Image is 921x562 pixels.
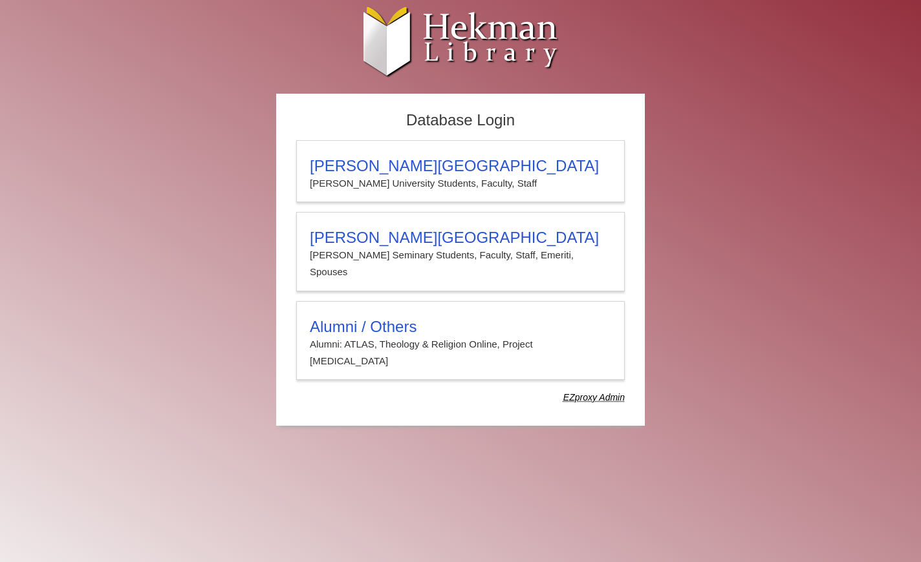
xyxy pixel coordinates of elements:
[563,392,625,402] dfn: Use Alumni login
[296,140,625,202] a: [PERSON_NAME][GEOGRAPHIC_DATA][PERSON_NAME] University Students, Faculty, Staff
[296,212,625,291] a: [PERSON_NAME][GEOGRAPHIC_DATA][PERSON_NAME] Seminary Students, Faculty, Staff, Emeriti, Spouses
[310,318,611,370] summary: Alumni / OthersAlumni: ATLAS, Theology & Religion Online, Project [MEDICAL_DATA]
[310,336,611,370] p: Alumni: ATLAS, Theology & Religion Online, Project [MEDICAL_DATA]
[310,157,611,175] h3: [PERSON_NAME][GEOGRAPHIC_DATA]
[310,318,611,336] h3: Alumni / Others
[290,107,631,134] h2: Database Login
[310,229,611,247] h3: [PERSON_NAME][GEOGRAPHIC_DATA]
[310,247,611,281] p: [PERSON_NAME] Seminary Students, Faculty, Staff, Emeriti, Spouses
[310,175,611,192] p: [PERSON_NAME] University Students, Faculty, Staff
